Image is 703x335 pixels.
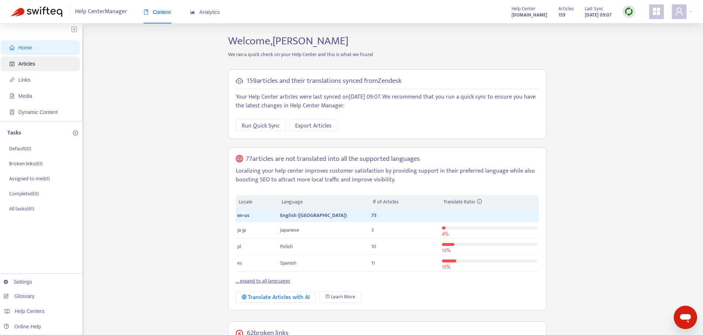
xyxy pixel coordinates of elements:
[585,5,603,13] span: Last Sync
[144,10,149,15] span: book
[442,263,450,271] span: 15 %
[512,5,536,13] span: Help Center
[443,198,536,206] div: Translate Ratio
[371,211,376,220] span: 75
[236,291,316,303] button: Translate Articles with AI
[371,259,375,267] span: 11
[18,45,32,51] span: Home
[236,195,279,209] th: Locale
[18,109,57,115] span: Dynamic Content
[371,242,376,251] span: 10
[15,308,45,314] span: Help Centers
[370,195,440,209] th: # of Articles
[190,9,220,15] span: Analytics
[144,9,171,15] span: Content
[442,246,450,255] span: 13 %
[18,77,30,83] span: Links
[236,119,286,131] button: Run Quick Sync
[223,51,552,58] p: We ran a quick check on your Help Center and this is what we found
[279,195,369,209] th: Language
[9,145,31,152] p: Default ( 0 )
[9,160,42,167] p: Broken links ( 61 )
[242,293,310,302] div: Translate Articles with AI
[4,279,32,285] a: Settings
[4,324,41,330] a: Online Help
[236,155,243,163] span: global
[280,259,297,267] span: Spanish
[9,175,50,183] p: Assigned to me ( 61 )
[247,77,402,85] h5: 159 articles and their translations synced from Zendesk
[18,93,32,99] span: Media
[190,10,195,15] span: area-chart
[11,7,62,17] img: Swifteq
[442,230,449,238] span: 4 %
[237,226,246,234] span: ja-jp
[18,61,35,67] span: Articles
[10,45,15,50] span: home
[675,7,684,16] span: user
[371,226,374,234] span: 3
[585,11,611,19] strong: [DATE] 09:07
[289,119,338,131] button: Export Articles
[228,32,349,50] span: Welcome, [PERSON_NAME]
[280,242,293,251] span: Polish
[624,7,633,16] img: sync.dc5367851b00ba804db3.png
[237,259,242,267] span: es
[10,93,15,99] span: file-image
[295,121,332,130] span: Export Articles
[237,242,241,251] span: pl
[4,293,34,299] a: Glossary
[236,167,539,184] p: Localizing your help center improves customer satisfaction by providing support in their preferre...
[331,293,355,301] span: Learn More
[237,211,249,220] span: en-us
[10,110,15,115] span: container
[674,306,697,329] iframe: Button to launch messaging window
[280,211,347,220] span: English ([GEOGRAPHIC_DATA])
[75,5,127,19] span: Help Center Manager
[73,130,78,136] span: plus-circle
[319,291,361,303] a: Learn More
[10,61,15,66] span: account-book
[236,93,539,110] p: Your Help Center articles were last synced on [DATE] 09:07 . We recommend that you run a quick sy...
[9,190,39,198] p: Completed ( 0 )
[236,277,290,285] a: ... expand to all languages
[242,121,280,130] span: Run Quick Sync
[236,77,243,85] span: cloud-sync
[10,77,15,82] span: link
[7,129,21,137] p: Tasks
[652,7,661,16] span: appstore
[512,11,547,19] a: [DOMAIN_NAME]
[246,155,420,163] h5: 77 articles are not translated into all the supported languages
[280,226,299,234] span: Japanese
[558,11,565,19] strong: 159
[558,5,574,13] span: Articles
[9,205,34,213] p: All tasks ( 61 )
